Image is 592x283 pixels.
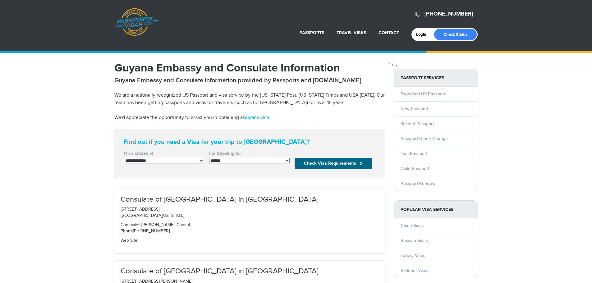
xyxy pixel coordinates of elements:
a: Check Status [434,29,477,40]
a: Second Passport [401,121,434,126]
a: Guyana visa. [243,115,270,121]
a: Turkey Visas [401,253,425,258]
a: Passports & [DOMAIN_NAME] [115,8,159,36]
h1: Guyana Embassy and Consulate Information [114,62,385,74]
p: We are a nationally recognized US Passport and visa service by the [US_STATE] Post, [US_STATE] Ti... [114,92,385,107]
h2: Guyana Embassy and Consulate information provided by Passports and [DOMAIN_NAME] [114,77,385,84]
a: Lost Passport [401,151,427,156]
a: Login [416,32,431,37]
a: New Passport [401,106,428,112]
a: Passport Name Change [401,136,448,141]
a: China Visas [401,223,424,228]
a: Child Passport [401,166,429,171]
label: I’m a citizen of: [124,150,204,157]
p: [STREET_ADDRESS] [GEOGRAPHIC_DATA][US_STATE] [121,207,379,219]
button: Check Visa Requirements [295,158,372,169]
label: I’m traveling to: [209,150,290,157]
strong: PASSPORT SERVICES [394,69,478,87]
a: Travel Visas [337,30,366,35]
a: Contact [379,30,399,35]
p: Mr [PERSON_NAME], Consul [PHONE_NUMBER] [121,222,379,235]
a: Expedited US Passport [401,91,445,97]
h3: Consulate of [GEOGRAPHIC_DATA] in [GEOGRAPHIC_DATA] [121,267,379,275]
span: Contact [121,222,135,227]
h3: Consulate of [GEOGRAPHIC_DATA] in [GEOGRAPHIC_DATA] [121,195,379,203]
a: [PHONE_NUMBER] [424,11,473,17]
a: Vietnam Visas [401,268,429,273]
p: We'd appreciate the opportunity to assist you in obtaining a [114,114,385,121]
a: Web Site [121,238,137,243]
strong: Popular Visa Services [394,201,478,218]
strong: Find out if you need a Visa for your trip to [GEOGRAPHIC_DATA]? [124,138,375,146]
a: Russian Visas [401,238,428,243]
span: Phone [121,229,133,234]
a: Passport Renewal [401,181,436,186]
a: Passports [300,30,324,35]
